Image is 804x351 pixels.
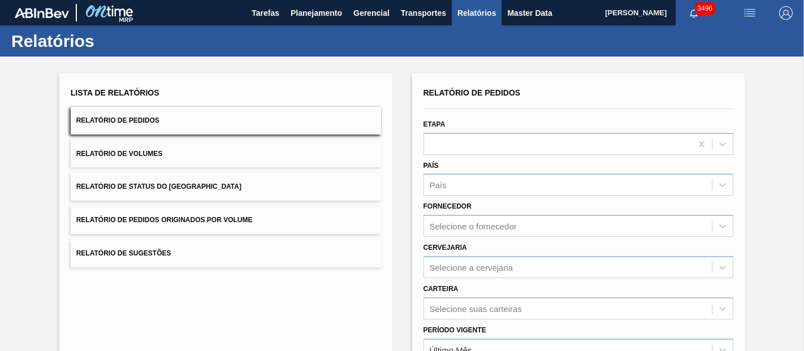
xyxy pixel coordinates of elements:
[11,34,212,47] h1: Relatórios
[430,304,522,313] div: Selecione suas carteiras
[71,173,381,201] button: Relatório de Status do [GEOGRAPHIC_DATA]
[743,6,757,20] img: userActions
[423,88,521,97] span: Relatório de Pedidos
[15,8,69,18] img: TNhmsLtSVTkK8tSr43FrP2fwEKptu5GPRR3wAAAABJRU5ErkJggg==
[353,6,390,20] span: Gerencial
[76,116,159,124] span: Relatório de Pedidos
[423,162,439,170] label: País
[71,140,381,168] button: Relatório de Volumes
[76,150,162,158] span: Relatório de Volumes
[71,240,381,267] button: Relatório de Sugestões
[423,120,446,128] label: Etapa
[71,206,381,234] button: Relatório de Pedidos Originados por Volume
[401,6,446,20] span: Transportes
[423,244,467,252] label: Cervejaria
[76,216,253,224] span: Relatório de Pedidos Originados por Volume
[291,6,342,20] span: Planejamento
[76,183,241,190] span: Relatório de Status do [GEOGRAPHIC_DATA]
[695,2,715,15] span: 3496
[252,6,279,20] span: Tarefas
[676,5,712,21] button: Notificações
[430,222,517,231] div: Selecione o fornecedor
[507,6,552,20] span: Master Data
[779,6,793,20] img: Logout
[457,6,496,20] span: Relatórios
[71,107,381,135] button: Relatório de Pedidos
[430,262,513,272] div: Selecione a cervejaria
[423,285,459,293] label: Carteira
[76,249,171,257] span: Relatório de Sugestões
[430,180,447,190] div: País
[423,326,486,334] label: Período Vigente
[423,202,472,210] label: Fornecedor
[71,88,159,97] span: Lista de Relatórios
